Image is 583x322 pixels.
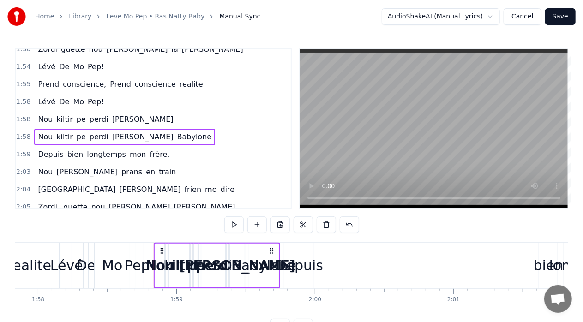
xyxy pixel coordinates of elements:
span: [PERSON_NAME] [111,131,174,142]
span: Prend [37,79,60,89]
span: realite [179,79,204,89]
span: Zordi [37,44,58,54]
span: 1:58 [16,115,30,124]
span: [PERSON_NAME] [106,44,169,54]
span: conscience, [62,79,107,89]
nav: breadcrumb [35,12,260,21]
span: longtemps [86,149,127,160]
span: Nou [37,131,54,142]
span: [PERSON_NAME] [111,114,174,125]
div: Depuis [276,255,324,276]
div: Babylone [232,255,296,276]
span: 2:03 [16,167,30,177]
span: mon [129,149,147,160]
span: Depuis [37,149,64,160]
span: guette [62,202,89,212]
a: Home [35,12,54,21]
div: 2:00 [309,296,321,304]
span: 2:04 [16,185,30,194]
span: train [158,167,177,177]
span: Pep! [87,61,105,72]
span: De [58,61,70,72]
span: [PERSON_NAME] [108,202,171,212]
img: youka [7,7,26,26]
span: bien [66,149,84,160]
span: Mo [72,61,85,72]
span: Zordi, [37,202,60,212]
span: nou [90,202,106,212]
span: prans [120,167,143,177]
span: Lévé [37,96,56,107]
span: 1:54 [16,62,30,72]
div: realite [7,255,51,276]
div: Nou [146,255,174,276]
span: 1:58 [16,97,30,107]
span: Manual Sync [219,12,260,21]
span: perdi [89,131,109,142]
span: Nou [37,167,54,177]
span: perdi [89,114,109,125]
span: [PERSON_NAME] [181,44,244,54]
button: Save [545,8,576,25]
div: 1:59 [170,296,183,304]
span: en [145,167,156,177]
span: conscience [134,79,177,89]
div: De [77,255,96,276]
a: Open chat [544,285,572,313]
span: pe [76,114,87,125]
div: 2:01 [447,296,460,304]
a: Levé Mo Pep • Ras Natty Baby [106,12,204,21]
span: dire [220,184,236,195]
span: kiltir [55,131,73,142]
span: Lévé [37,61,56,72]
span: De [58,96,70,107]
a: Library [69,12,91,21]
span: 1:59 [16,150,30,159]
div: Lévé [50,255,83,276]
span: 2:05 [16,203,30,212]
span: frien [184,184,203,195]
span: 1:58 [16,132,30,142]
div: Mo [102,255,122,276]
span: 1:30 [16,45,30,54]
span: [PERSON_NAME] [173,202,236,212]
span: guette [60,44,86,54]
div: kiltir [164,255,195,276]
div: Pep! [125,255,156,276]
span: [GEOGRAPHIC_DATA] [37,184,116,195]
span: la [171,44,179,54]
div: [PERSON_NAME] [180,255,295,276]
span: 1:55 [16,80,30,89]
span: [PERSON_NAME] [119,184,182,195]
span: frère, [149,149,171,160]
span: [PERSON_NAME] [55,167,119,177]
div: Nou [145,255,173,276]
span: pe [76,131,87,142]
span: Nou [37,114,54,125]
span: Pep! [87,96,105,107]
span: Prend [109,79,132,89]
div: bien [534,255,564,276]
span: Babylone [176,131,213,142]
span: kiltir [55,114,73,125]
div: 1:58 [32,296,44,304]
span: mo [204,184,217,195]
button: Cancel [504,8,541,25]
span: nou [88,44,104,54]
span: Mo [72,96,85,107]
